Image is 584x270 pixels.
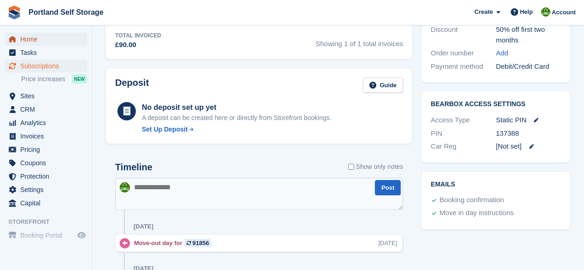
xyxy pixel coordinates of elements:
div: Order number [431,48,496,59]
span: Home [20,33,76,46]
span: Coupons [20,156,76,169]
div: Discount [431,24,496,45]
div: Move-out day for [134,239,216,247]
a: Set Up Deposit [142,125,332,134]
div: Debit/Credit Card [496,61,561,72]
img: Sue Wolfendale [541,7,550,17]
button: Post [375,180,401,195]
a: menu [5,183,87,196]
div: Car Reg [431,141,496,152]
img: Sue Wolfendale [120,182,130,192]
span: Invoices [20,130,76,143]
img: stora-icon-8386f47178a22dfd0bd8f6a31ec36ba5ce8667c1dd55bd0f319d3a0aa187defe.svg [7,6,21,19]
a: menu [5,143,87,156]
a: menu [5,60,87,72]
span: Sites [20,90,76,102]
span: Price increases [21,75,65,84]
div: 50% off first two months [496,24,561,45]
h2: Emails [431,181,561,188]
div: [DATE] [378,239,397,247]
a: 91856 [184,239,211,247]
div: Booking confirmation [439,195,504,206]
div: £90.00 [115,40,161,50]
span: Tasks [20,46,76,59]
span: Protection [20,170,76,183]
span: CRM [20,103,76,116]
span: Subscriptions [20,60,76,72]
span: Showing 1 of 1 total invoices [315,31,403,50]
a: menu [5,103,87,116]
span: Account [552,8,576,17]
div: Static PIN [496,115,561,126]
div: Set Up Deposit [142,125,188,134]
div: 91856 [193,239,209,247]
span: Pricing [20,143,76,156]
a: menu [5,197,87,210]
h2: Deposit [115,78,149,93]
span: Storefront [8,217,92,227]
div: NEW [72,74,87,84]
span: Analytics [20,116,76,129]
p: A deposit can be created here or directly from Storefront bookings. [142,113,332,123]
div: Move in day instructions [439,208,514,219]
h2: BearBox Access Settings [431,101,561,108]
a: menu [5,90,87,102]
a: Price increases NEW [21,74,87,84]
a: Add [496,48,508,59]
h2: Timeline [115,162,152,173]
a: Preview store [76,230,87,241]
span: Booking Portal [20,229,76,242]
a: Portland Self Storage [25,5,107,20]
a: menu [5,170,87,183]
span: Create [474,7,493,17]
a: Guide [363,78,403,93]
span: Help [520,7,533,17]
div: Total Invoiced [115,31,161,40]
span: Capital [20,197,76,210]
a: menu [5,33,87,46]
div: No deposit set up yet [142,102,332,113]
div: Access Type [431,115,496,126]
div: [Not set] [496,141,561,152]
a: menu [5,46,87,59]
div: [DATE] [134,223,153,230]
a: menu [5,229,87,242]
input: Show only notes [348,162,354,172]
a: menu [5,130,87,143]
label: Show only notes [348,162,403,172]
div: 137388 [496,128,561,139]
div: Payment method [431,61,496,72]
span: Settings [20,183,76,196]
div: PIN [431,128,496,139]
a: menu [5,156,87,169]
a: menu [5,116,87,129]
